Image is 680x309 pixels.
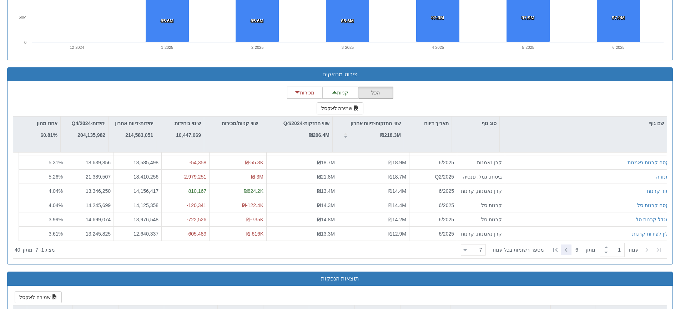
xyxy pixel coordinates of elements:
div: סוג גוף [452,117,499,130]
button: קסם קרנות נאמנות [628,159,669,166]
div: ‏מציג 1 - 7 ‏ מתוך 40 [15,242,55,258]
div: ‏ מתוך [458,242,665,258]
tspan: 85.6M [251,18,263,24]
h3: תוצאות הנפקות [13,275,667,282]
span: ₪-735K [246,217,263,222]
div: 18,410,256 [117,173,158,180]
p: שווי החזקות-Q4/2024 [283,119,329,127]
span: ₪14.4M [388,202,406,208]
span: ₪-55.3K [245,160,263,165]
div: ילין לפידות קרנות [632,230,669,237]
div: 14,156,417 [117,187,158,195]
div: 21,389,507 [69,173,111,180]
tspan: 85.6M [161,18,173,24]
span: ₪14.3M [317,202,335,208]
div: 6/2025 [412,216,454,223]
div: -722,526 [165,216,206,223]
div: 5.31 % [22,159,63,166]
span: ‏מספר רשומות בכל עמוד [492,246,544,253]
p: יחידות-דיווח אחרון [115,119,153,127]
button: מנורה [656,173,669,180]
text: 4-2025 [432,45,444,50]
span: ₪18.7M [388,174,406,180]
h3: פירוט מחזיקים [13,71,667,78]
text: 0 [24,40,26,45]
p: יחידות-Q4/2024 [72,119,105,127]
div: 14,125,358 [117,202,158,209]
span: ₪18.7M [317,160,335,165]
button: מור קרנות [647,187,669,195]
div: -54,358 [165,159,206,166]
text: 50M [19,15,26,19]
div: 3.61 % [22,230,63,237]
tspan: 97.9M [431,15,444,20]
div: 12,640,337 [117,230,158,237]
button: קסם קרנות סל [637,202,669,209]
span: ‏עמוד [628,246,639,253]
text: 2-2025 [251,45,263,50]
strong: ₪218.3M [380,132,401,138]
div: שווי קניות/מכירות [204,117,261,130]
strong: ₪206.4M [309,132,329,138]
div: Q2/2025 [412,173,454,180]
div: 810,167 [165,187,206,195]
div: 6/2025 [412,159,454,166]
strong: 60.81% [41,132,57,138]
div: קרנות סל [460,216,502,223]
span: 6 [575,246,584,253]
div: 6/2025 [412,230,454,237]
div: -605,489 [165,230,206,237]
div: 5.26 % [22,173,63,180]
span: ₪-122.4K [242,202,263,208]
div: קרן נאמנות, קרנות סל [460,230,502,237]
tspan: 85.6M [341,18,354,24]
button: מגדל קרנות סל [636,216,669,223]
button: הכל [358,87,393,99]
div: 6/2025 [412,202,454,209]
strong: 10,447,069 [176,132,201,138]
span: ₪14.4M [388,188,406,194]
div: 14,699,074 [69,216,111,223]
div: קרן נאמנות [460,159,502,166]
text: 5-2025 [522,45,534,50]
div: -2,979,251 [165,173,206,180]
div: 3.99 % [22,216,63,223]
span: ₪-616K [246,231,263,237]
div: 14,245,699 [69,202,111,209]
tspan: 97.9M [522,15,534,20]
text: 6-2025 [612,45,624,50]
div: קרן נאמנות, קרנות סל [460,187,502,195]
div: 4.04 % [22,187,63,195]
span: ₪14.2M [388,217,406,222]
text: 12-2024 [70,45,84,50]
div: 4.04 % [22,202,63,209]
span: ₪14.8M [317,217,335,222]
div: ביטוח, גמל, פנסיה [460,173,502,180]
button: שמירה לאקסל [317,102,364,114]
p: אחוז מהון [37,119,57,127]
text: 1-2025 [161,45,173,50]
span: ₪13.3M [317,231,335,237]
div: קרנות סל [460,202,502,209]
button: מכירות [287,87,323,99]
div: 18,639,856 [69,159,111,166]
p: שינוי ביחידות [175,119,201,127]
button: קניות [322,87,358,99]
span: ₪18.9M [388,160,406,165]
div: תאריך דיווח [404,117,452,130]
span: ₪21.8M [317,174,335,180]
span: ₪12.9M [388,231,406,237]
span: ₪-3M [251,174,263,180]
div: 18,585,498 [117,159,158,166]
p: שווי החזקות-דיווח אחרון [351,119,401,127]
div: 13,346,250 [69,187,111,195]
strong: 214,583,051 [125,132,153,138]
tspan: 97.9M [612,15,625,20]
div: 6/2025 [412,187,454,195]
div: 13,245,825 [69,230,111,237]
